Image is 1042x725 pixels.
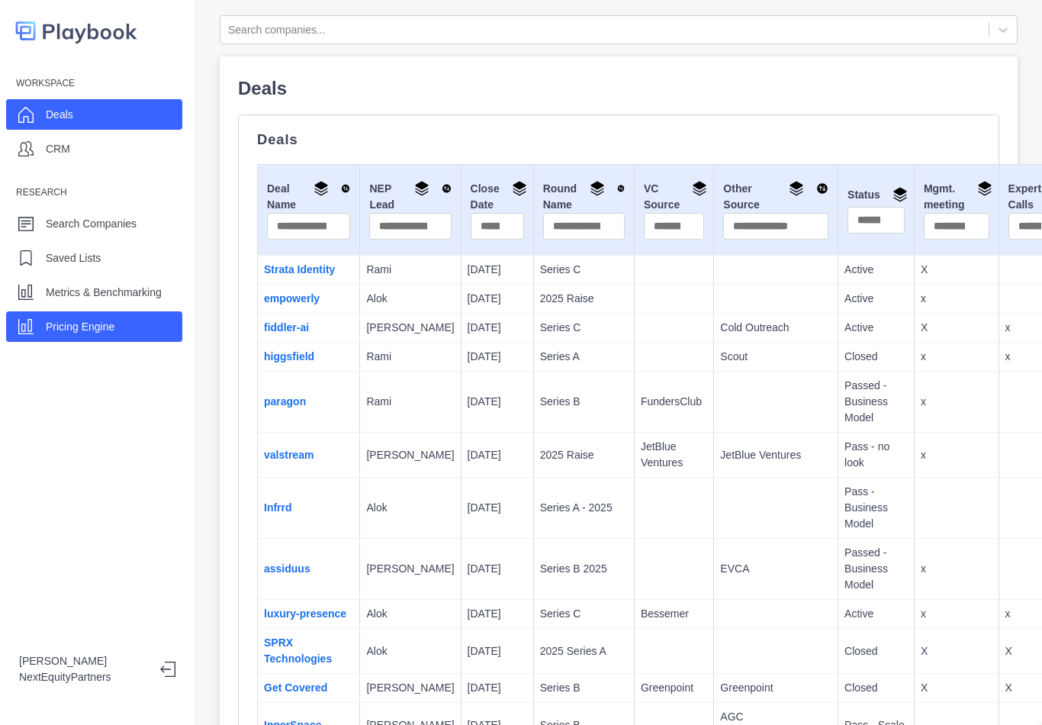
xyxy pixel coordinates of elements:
p: [PERSON_NAME] [366,680,454,696]
p: Greenpoint [720,680,831,696]
p: Passed - Business Model [844,545,908,593]
p: CRM [46,141,70,157]
p: [PERSON_NAME] [366,447,454,463]
p: Series C [540,606,628,622]
img: Sort [442,181,452,196]
a: fiddler-ai [264,321,309,333]
a: valstream [264,449,314,461]
p: Scout [720,349,831,365]
p: Closed [844,680,908,696]
a: SPRX Technologies [264,636,332,665]
a: paragon [264,395,306,408]
a: assiduus [264,562,310,575]
p: [DATE] [468,447,527,463]
p: FundersClub [641,394,707,410]
p: Series A - 2025 [540,500,628,516]
p: Series B [540,680,628,696]
p: [DATE] [468,680,527,696]
img: Group By [892,187,908,202]
img: Group By [314,181,329,196]
p: Alok [366,606,454,622]
img: Group By [512,181,527,196]
p: Saved Lists [46,250,101,266]
a: Get Covered [264,681,327,694]
p: 2025 Raise [540,291,628,307]
p: x [921,291,992,307]
p: x [921,561,992,577]
p: [PERSON_NAME] [19,653,148,669]
p: 2025 Series A [540,643,628,659]
p: [DATE] [468,291,527,307]
p: Series B 2025 [540,561,628,577]
p: [PERSON_NAME] [366,320,454,336]
div: Other Source [723,181,828,213]
img: Group By [590,181,605,196]
p: Bessemer [641,606,707,622]
img: Group By [977,181,992,196]
p: [DATE] [468,606,527,622]
p: Alok [366,643,454,659]
p: NextEquityPartners [19,669,148,685]
img: Group By [692,181,707,196]
p: JetBlue Ventures [641,439,707,471]
p: Series B [540,394,628,410]
p: Alok [366,500,454,516]
p: Series C [540,262,628,278]
p: Series C [540,320,628,336]
p: [PERSON_NAME] [366,561,454,577]
p: x [921,349,992,365]
p: [DATE] [468,394,527,410]
p: Active [844,320,908,336]
p: [DATE] [468,320,527,336]
img: logo-colored [15,15,137,47]
p: X [921,680,992,696]
p: Pass - no look [844,439,908,471]
p: Pricing Engine [46,319,114,335]
p: Closed [844,643,908,659]
p: x [921,447,992,463]
p: Closed [844,349,908,365]
img: Group By [414,181,429,196]
p: Rami [366,349,454,365]
p: Active [844,291,908,307]
p: x [921,606,992,622]
p: Deals [238,75,999,102]
p: EVCA [720,561,831,577]
p: [DATE] [468,262,527,278]
a: Infrrd [264,501,292,514]
p: Search Companies [46,216,137,232]
p: Greenpoint [641,680,707,696]
p: X [921,262,992,278]
p: Alok [366,291,454,307]
p: Cold Outreach [720,320,831,336]
p: [DATE] [468,500,527,516]
div: Status [847,187,905,207]
p: Active [844,606,908,622]
img: Sort [341,181,351,196]
a: empowerly [264,292,320,304]
p: [DATE] [468,643,527,659]
div: Deal Name [267,181,350,213]
p: Deals [257,134,980,146]
a: higgsfield [264,350,314,362]
p: X [921,643,992,659]
p: Metrics & Benchmarking [46,285,162,301]
div: NEP Lead [369,181,451,213]
p: [DATE] [468,349,527,365]
img: Sort [617,181,625,196]
div: Round Name [543,181,625,213]
p: JetBlue Ventures [720,447,831,463]
p: X [921,320,992,336]
p: Passed - Business Model [844,378,908,426]
img: Sort [816,181,828,196]
a: luxury-presence [264,607,346,620]
a: Strata Identity [264,263,335,275]
p: Active [844,262,908,278]
p: Rami [366,262,454,278]
p: Rami [366,394,454,410]
div: Mgmt. meeting [924,181,989,213]
div: VC Source [644,181,704,213]
div: Close Date [471,181,524,213]
p: x [921,394,992,410]
p: Deals [46,107,73,123]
